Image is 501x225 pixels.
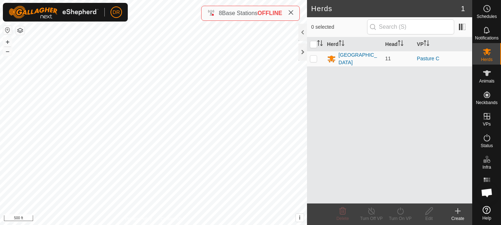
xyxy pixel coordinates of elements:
[3,26,12,34] button: Reset Map
[9,6,99,19] img: Gallagher Logo
[461,3,465,14] span: 1
[324,37,383,51] th: Herd
[311,23,367,31] span: 0 selected
[161,216,182,222] a: Contact Us
[125,216,152,222] a: Privacy Policy
[357,215,386,222] div: Turn Off VP
[258,10,282,16] span: OFFLINE
[476,100,497,105] span: Neckbands
[481,57,492,62] span: Herds
[476,182,498,203] div: Open chat
[475,36,498,40] span: Notifications
[3,38,12,46] button: +
[482,165,491,169] span: Infra
[398,41,403,47] p-sorticon: Activate to sort
[414,37,472,51] th: VP
[477,14,497,19] span: Schedules
[424,41,429,47] p-sorticon: Activate to sort
[417,56,439,61] a: Pasture C
[480,144,493,148] span: Status
[415,215,443,222] div: Edit
[382,37,414,51] th: Head
[386,215,415,222] div: Turn On VP
[222,10,258,16] span: Base Stations
[296,214,304,222] button: i
[113,9,120,16] span: DR
[219,10,222,16] span: 8
[16,26,24,35] button: Map Layers
[385,56,391,61] span: 11
[367,19,454,34] input: Search (S)
[337,216,349,221] span: Delete
[311,4,461,13] h2: Herds
[443,215,472,222] div: Create
[482,216,491,220] span: Help
[479,79,495,83] span: Animals
[483,122,491,126] span: VPs
[339,51,380,66] div: [GEOGRAPHIC_DATA]
[3,47,12,56] button: –
[299,215,300,221] span: i
[317,41,323,47] p-sorticon: Activate to sort
[473,203,501,223] a: Help
[339,41,344,47] p-sorticon: Activate to sort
